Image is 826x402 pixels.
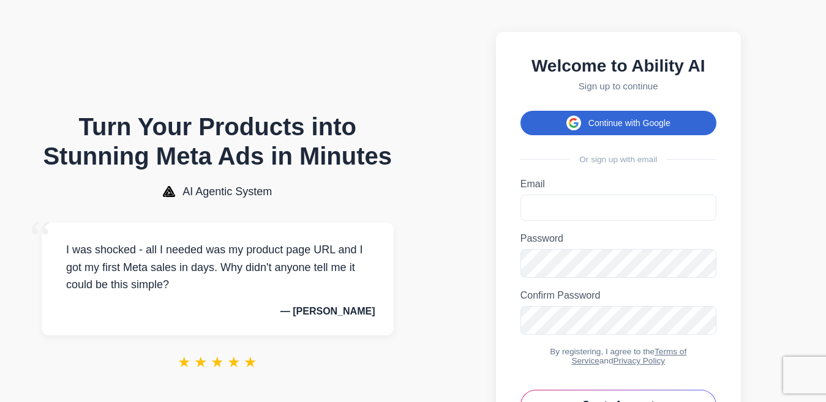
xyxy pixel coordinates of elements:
span: ★ [178,354,191,371]
span: “ [29,210,51,266]
div: Or sign up with email [520,155,716,164]
button: Continue with Google [520,111,716,135]
span: ★ [194,354,208,371]
p: Sign up to continue [520,81,716,91]
span: AI Agentic System [182,185,272,198]
a: Terms of Service [571,347,686,365]
p: I was shocked - all I needed was my product page URL and I got my first Meta sales in days. Why d... [60,241,375,294]
span: ★ [227,354,241,371]
span: ★ [211,354,224,371]
div: By registering, I agree to the and [520,347,716,365]
p: — [PERSON_NAME] [60,306,375,317]
a: Privacy Policy [613,356,665,365]
label: Confirm Password [520,290,716,301]
span: ★ [244,354,257,371]
h2: Welcome to Ability AI [520,56,716,76]
h1: Turn Your Products into Stunning Meta Ads in Minutes [42,112,394,171]
img: AI Agentic System Logo [163,186,175,197]
label: Password [520,233,716,244]
label: Email [520,179,716,190]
